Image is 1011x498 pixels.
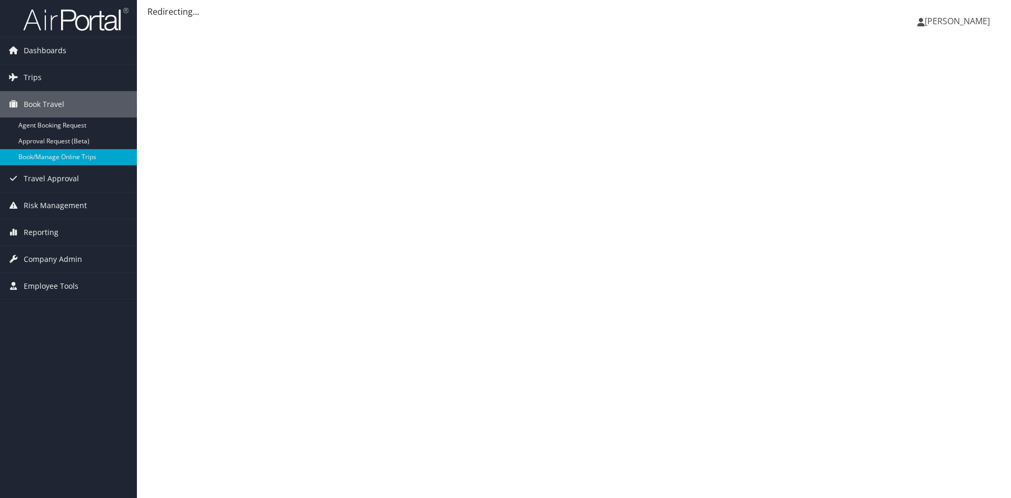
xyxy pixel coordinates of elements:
[925,15,990,27] span: [PERSON_NAME]
[147,5,1000,18] div: Redirecting...
[917,5,1000,37] a: [PERSON_NAME]
[24,273,78,299] span: Employee Tools
[24,91,64,118] span: Book Travel
[24,165,79,192] span: Travel Approval
[24,192,87,219] span: Risk Management
[24,37,66,64] span: Dashboards
[24,219,58,246] span: Reporting
[24,64,42,91] span: Trips
[23,7,128,32] img: airportal-logo.png
[24,246,82,272] span: Company Admin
